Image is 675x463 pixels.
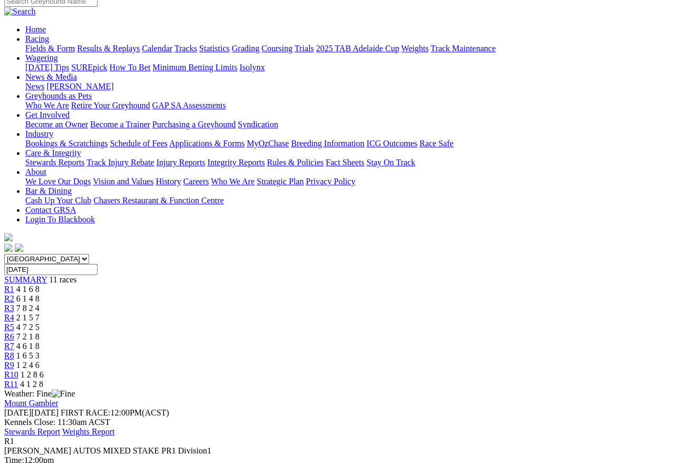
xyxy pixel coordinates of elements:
[152,63,237,72] a: Minimum Betting Limits
[367,158,415,167] a: Stay On Track
[49,275,76,284] span: 11 races
[4,342,14,351] a: R7
[4,285,14,294] a: R1
[93,196,224,205] a: Chasers Restaurant & Function Centre
[25,177,91,186] a: We Love Our Dogs
[16,361,40,370] span: 1 2 4 6
[25,91,92,100] a: Greyhounds as Pets
[16,294,40,303] span: 6 1 4 8
[4,408,59,417] span: [DATE]
[25,158,84,167] a: Stewards Reports
[4,380,18,389] span: R11
[25,205,76,214] a: Contact GRSA
[152,120,236,129] a: Purchasing a Greyhound
[419,139,453,148] a: Race Safe
[25,63,69,72] a: [DATE] Tips
[90,120,150,129] a: Become a Trainer
[306,177,355,186] a: Privacy Policy
[16,285,40,294] span: 4 1 6 8
[4,294,14,303] a: R2
[25,196,91,205] a: Cash Up Your Club
[77,44,140,53] a: Results & Replays
[4,275,47,284] a: SUMMARY
[25,101,671,110] div: Greyhounds as Pets
[25,186,72,195] a: Bar & Dining
[25,101,69,110] a: Who We Are
[61,408,169,417] span: 12:00PM(ACST)
[4,351,14,360] a: R8
[247,139,289,148] a: MyOzChase
[431,44,496,53] a: Track Maintenance
[62,427,115,436] a: Weights Report
[183,177,209,186] a: Careers
[291,139,364,148] a: Breeding Information
[16,313,40,322] span: 2 1 5 7
[4,233,13,241] img: logo-grsa-white.png
[25,120,88,129] a: Become an Owner
[86,158,154,167] a: Track Injury Rebate
[25,25,46,34] a: Home
[4,243,13,252] img: facebook.svg
[401,44,429,53] a: Weights
[93,177,153,186] a: Vision and Values
[4,7,36,16] img: Search
[61,408,110,417] span: FIRST RACE:
[25,158,671,167] div: Care & Integrity
[4,408,32,417] span: [DATE]
[207,158,265,167] a: Integrity Reports
[25,110,70,119] a: Get Involved
[46,82,113,91] a: [PERSON_NAME]
[4,313,14,322] a: R4
[16,304,40,313] span: 7 8 2 4
[25,215,95,224] a: Login To Blackbook
[110,63,151,72] a: How To Bet
[316,44,399,53] a: 2025 TAB Adelaide Cup
[71,101,150,110] a: Retire Your Greyhound
[4,399,59,408] a: Mount Gambier
[4,361,14,370] a: R9
[25,34,49,43] a: Racing
[4,323,14,332] a: R5
[4,427,60,436] a: Stewards Report
[4,446,671,456] div: [PERSON_NAME] AUTOS MIXED STAKE PR1 Division1
[25,177,671,186] div: About
[25,63,671,72] div: Wagering
[25,82,671,91] div: News & Media
[4,370,18,379] a: R10
[239,63,265,72] a: Isolynx
[199,44,230,53] a: Statistics
[25,72,77,81] a: News & Media
[16,323,40,332] span: 4 7 2 5
[4,418,671,427] div: Kennels Close: 11:30am ACST
[211,177,255,186] a: Who We Are
[25,139,108,148] a: Bookings & Scratchings
[4,304,14,313] a: R3
[232,44,259,53] a: Grading
[4,332,14,341] a: R6
[25,44,75,53] a: Fields & Form
[16,342,40,351] span: 4 6 1 8
[4,389,75,398] span: Weather: Fine
[267,158,324,167] a: Rules & Policies
[25,44,671,53] div: Racing
[25,82,44,91] a: News
[16,332,40,341] span: 7 2 1 8
[25,53,58,62] a: Wagering
[25,139,671,148] div: Industry
[294,44,314,53] a: Trials
[21,370,44,379] span: 1 2 8 6
[367,139,417,148] a: ICG Outcomes
[152,101,226,110] a: GAP SA Assessments
[262,44,293,53] a: Coursing
[238,120,278,129] a: Syndication
[4,437,14,446] span: R1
